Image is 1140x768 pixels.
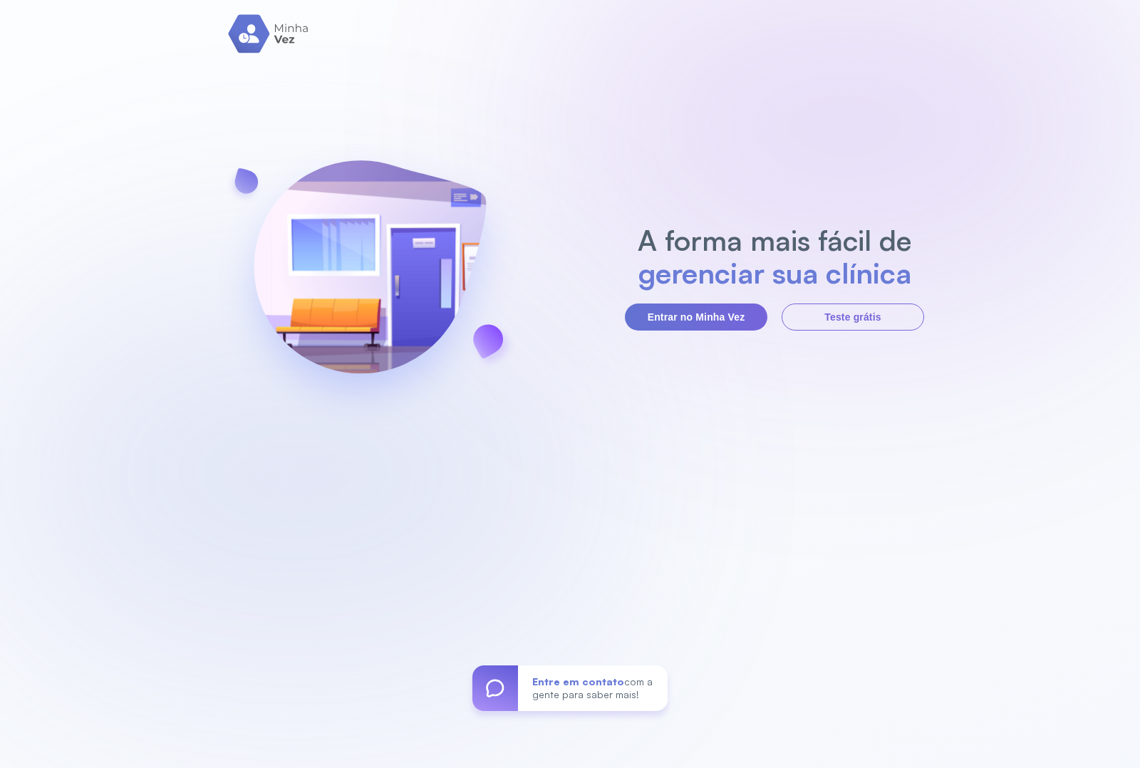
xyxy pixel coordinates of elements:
[472,665,668,711] a: Entre em contatocom a gente para saber mais!
[518,665,668,711] div: com a gente para saber mais!
[228,14,310,53] img: logo.svg
[631,256,919,289] h2: gerenciar sua clínica
[532,675,624,687] span: Entre em contato
[782,303,924,331] button: Teste grátis
[625,303,767,331] button: Entrar no Minha Vez
[631,224,919,256] h2: A forma mais fácil de
[216,123,524,432] img: banner-login.svg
